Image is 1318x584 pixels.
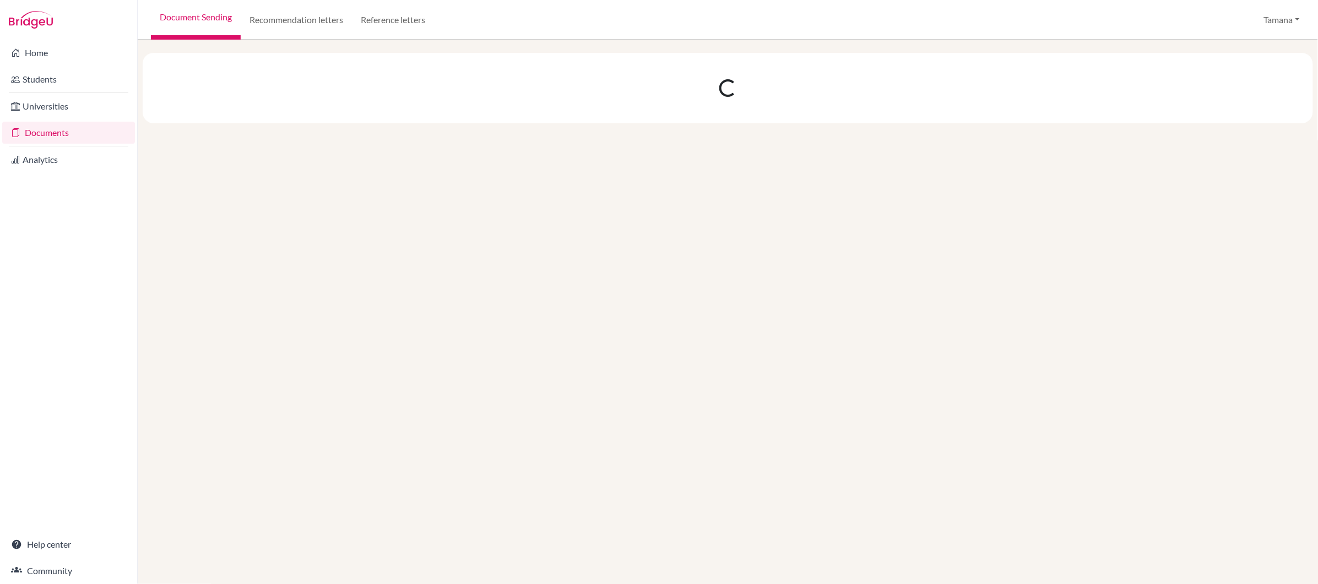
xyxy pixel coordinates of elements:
[9,11,53,29] img: Bridge-U
[1259,9,1305,30] button: Tamana
[2,122,135,144] a: Documents
[2,533,135,555] a: Help center
[2,95,135,117] a: Universities
[2,68,135,90] a: Students
[2,149,135,171] a: Analytics
[2,42,135,64] a: Home
[2,560,135,582] a: Community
